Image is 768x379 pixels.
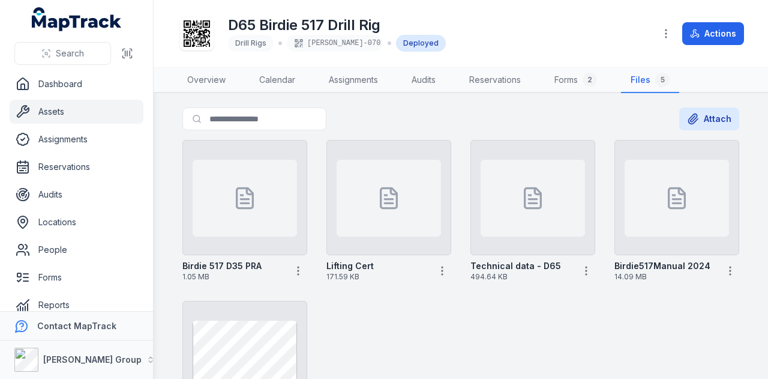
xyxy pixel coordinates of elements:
a: Assignments [319,68,388,93]
a: People [10,238,143,262]
strong: Lifting Cert [326,260,374,272]
a: Reservations [10,155,143,179]
span: Drill Rigs [235,38,266,47]
a: MapTrack [32,7,122,31]
span: 494.64 KB [470,272,572,282]
button: Actions [682,22,744,45]
button: Attach [679,108,739,130]
div: [PERSON_NAME]-070 [287,35,383,52]
strong: Technical data - D65 [470,260,561,272]
a: Overview [178,68,235,93]
span: Search [56,47,84,59]
button: Search [14,42,111,65]
a: Assets [10,100,143,124]
div: Deployed [396,35,446,52]
a: Locations [10,210,143,234]
a: Dashboard [10,72,143,96]
h1: D65 Birdie 517 Drill Rig [228,16,446,35]
span: 171.59 KB [326,272,428,282]
a: Assignments [10,127,143,151]
span: 1.05 MB [182,272,284,282]
a: Reports [10,293,143,317]
a: Forms2 [545,68,607,93]
a: Audits [402,68,445,93]
span: 14.09 MB [614,272,716,282]
div: 2 [583,73,597,87]
strong: Birdie 517 D35 PRA [182,260,262,272]
a: Audits [10,183,143,207]
strong: Birdie517Manual 2024 [614,260,710,272]
strong: [PERSON_NAME] Group [43,354,142,365]
a: Calendar [250,68,305,93]
a: Files5 [621,68,679,93]
div: 5 [655,73,670,87]
a: Forms [10,265,143,290]
a: Reservations [460,68,530,93]
strong: Contact MapTrack [37,321,116,331]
